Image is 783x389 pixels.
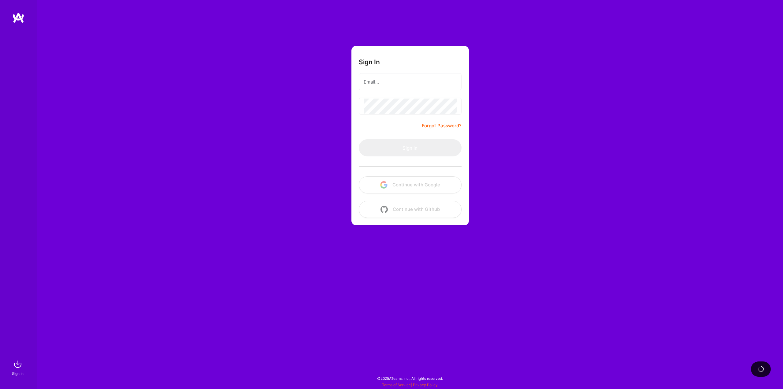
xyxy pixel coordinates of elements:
[364,74,457,90] input: Email...
[37,371,783,386] div: © 2025 ATeams Inc., All rights reserved.
[380,181,388,189] img: icon
[382,383,411,387] a: Terms of Service
[359,139,462,156] button: Sign In
[380,206,388,213] img: icon
[359,58,380,66] h3: Sign In
[13,358,24,377] a: sign inSign In
[12,12,24,23] img: logo
[12,370,24,377] div: Sign In
[382,383,438,387] span: |
[758,366,764,372] img: loading
[359,176,462,193] button: Continue with Google
[359,201,462,218] button: Continue with Github
[422,122,462,129] a: Forgot Password?
[413,383,438,387] a: Privacy Policy
[12,358,24,370] img: sign in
